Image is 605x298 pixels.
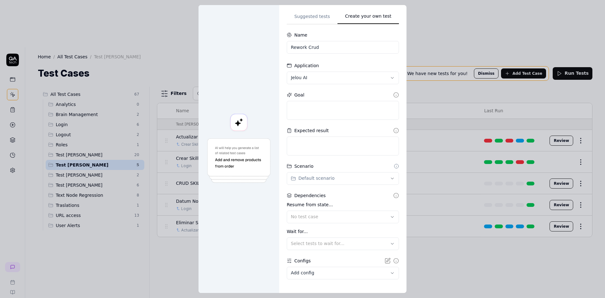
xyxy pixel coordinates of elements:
[206,137,272,184] img: Generate a test using AI
[337,13,399,24] button: Create your own test
[294,127,329,134] div: Expected result
[294,163,314,170] div: Scenario
[287,13,337,24] button: Suggested tests
[291,241,344,246] span: Select tests to wait for...
[287,72,399,84] button: Jelou AI
[294,32,307,38] div: Name
[291,214,318,219] span: No test case
[294,92,304,98] div: Goal
[294,192,326,199] div: Dependencies
[291,175,335,182] div: Default scenario
[294,62,319,69] div: Application
[287,202,399,208] label: Resume from state...
[294,258,311,264] div: Configs
[287,172,399,185] button: Default scenario
[287,211,399,223] button: No test case
[287,237,399,250] button: Select tests to wait for...
[287,228,399,235] label: Wait for...
[291,74,307,81] span: Jelou AI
